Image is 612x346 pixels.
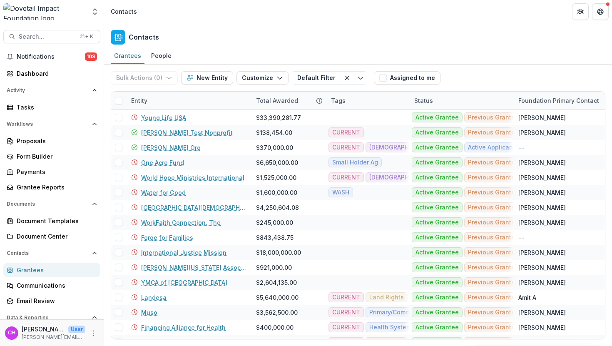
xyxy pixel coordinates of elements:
[415,249,459,256] span: Active Grantee
[17,281,94,290] div: Communications
[518,233,524,242] div: --
[111,50,144,62] div: Grantees
[107,5,140,17] nav: breadcrumb
[592,3,609,20] button: Get Help
[3,84,100,97] button: Open Activity
[3,100,100,114] a: Tasks
[141,203,246,212] a: [GEOGRAPHIC_DATA][DEMOGRAPHIC_DATA]
[369,294,404,301] span: Land Rights
[256,323,294,332] div: $400,000.00
[7,250,89,256] span: Contacts
[141,233,193,242] a: Forge for Families
[85,52,97,61] span: 108
[415,264,459,271] span: Active Grantee
[332,174,360,181] span: CURRENT
[468,264,519,271] span: Previous Grantee
[256,293,299,302] div: $5,640,000.00
[3,294,100,308] a: Email Review
[89,328,99,338] button: More
[415,204,459,211] span: Active Grantee
[468,189,519,196] span: Previous Grantee
[518,158,566,167] div: [PERSON_NAME]
[111,7,137,16] div: Contacts
[3,197,100,211] button: Open Documents
[468,294,519,301] span: Previous Grantee
[369,339,403,346] span: Primary Edu
[251,92,326,110] div: Total Awarded
[518,188,566,197] div: [PERSON_NAME]
[332,339,360,346] span: CURRENT
[3,279,100,292] a: Communications
[468,279,519,286] span: Previous Grantee
[332,159,378,166] span: Small Holder Ag
[468,144,515,151] span: Active Applicant
[369,309,446,316] span: Primary/Community Health
[332,144,360,151] span: CURRENT
[415,144,459,151] span: Active Grantee
[518,308,566,317] div: [PERSON_NAME]
[468,309,519,316] span: Previous Grantee
[256,308,298,317] div: $3,562,500.00
[468,159,519,166] span: Previous Grantee
[415,234,459,241] span: Active Grantee
[3,311,100,324] button: Open Data & Reporting
[111,71,178,85] button: Bulk Actions (0)
[17,232,94,241] div: Document Center
[141,188,186,197] a: Water for Good
[3,134,100,148] a: Proposals
[326,96,351,105] div: Tags
[256,188,297,197] div: $1,600,000.00
[17,296,94,305] div: Email Review
[68,326,85,333] p: User
[409,96,438,105] div: Status
[3,117,100,131] button: Open Workflows
[468,174,519,181] span: Previous Grantee
[518,203,566,212] div: [PERSON_NAME]
[17,103,94,112] div: Tasks
[17,137,94,145] div: Proposals
[3,214,100,228] a: Document Templates
[3,30,100,43] button: Search...
[326,92,409,110] div: Tags
[89,3,101,20] button: Open entity switcher
[141,218,221,227] a: WorkFaith Connection, The
[369,174,480,181] span: [DEMOGRAPHIC_DATA] Faith Formation
[468,204,519,211] span: Previous Grantee
[22,334,85,341] p: [PERSON_NAME][EMAIL_ADDRESS][DOMAIN_NAME]
[518,248,566,257] div: [PERSON_NAME]
[22,325,65,334] p: [PERSON_NAME] [PERSON_NAME]
[256,233,294,242] div: $843,438.75
[518,278,566,287] div: [PERSON_NAME]
[3,246,100,260] button: Open Contacts
[256,128,292,137] div: $138,454.00
[256,263,292,272] div: $921,000.00
[256,173,296,182] div: $1,525,000.00
[3,3,86,20] img: Dovetail Impact Foundation logo
[3,229,100,243] a: Document Center
[468,114,519,121] span: Previous Grantee
[256,248,301,257] div: $18,000,000.00
[341,71,354,85] button: Clear filter
[332,294,360,301] span: CURRENT
[256,143,293,152] div: $370,000.00
[141,173,244,182] a: World Hope Ministries International
[468,249,519,256] span: Previous Grantee
[3,263,100,277] a: Grantees
[415,159,459,166] span: Active Grantee
[19,33,75,40] span: Search...
[369,324,458,331] span: Health Systems Strengthening
[141,143,201,152] a: [PERSON_NAME] Org
[374,71,440,85] button: Assigned to me
[3,50,100,63] button: Notifications108
[148,48,175,64] a: People
[518,113,566,122] div: [PERSON_NAME]
[236,71,289,85] button: Customize
[415,189,459,196] span: Active Grantee
[332,189,349,196] span: WASH
[141,263,246,272] a: [PERSON_NAME][US_STATE] Association
[17,152,94,161] div: Form Builder
[17,183,94,192] div: Grantee Reports
[17,266,94,274] div: Grantees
